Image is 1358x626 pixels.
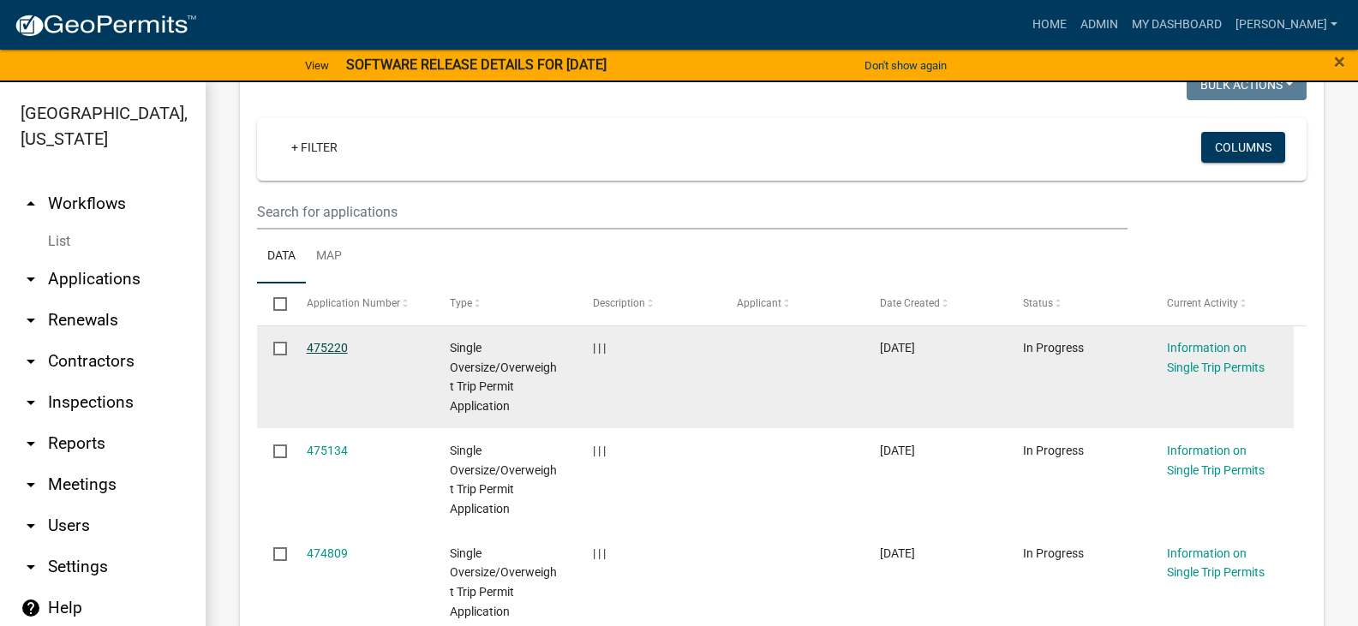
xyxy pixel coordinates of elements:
span: In Progress [1023,444,1084,457]
i: arrow_drop_up [21,194,41,214]
datatable-header-cell: Status [1007,283,1150,325]
span: 09/08/2025 [880,341,915,355]
a: [PERSON_NAME] [1229,9,1344,41]
button: Don't show again [858,51,954,80]
span: In Progress [1023,341,1084,355]
datatable-header-cell: Type [434,283,577,325]
span: 09/07/2025 [880,546,915,560]
datatable-header-cell: Applicant [721,283,864,325]
a: Information on Single Trip Permits [1167,444,1265,477]
datatable-header-cell: Select [257,283,290,325]
strong: SOFTWARE RELEASE DETAILS FOR [DATE] [346,57,607,73]
i: arrow_drop_down [21,433,41,454]
span: 09/08/2025 [880,444,915,457]
span: Date Created [880,297,940,309]
span: | | | [593,341,606,355]
span: × [1334,50,1345,74]
button: Close [1334,51,1345,72]
i: arrow_drop_down [21,557,41,577]
i: arrow_drop_down [21,392,41,413]
a: Map [306,230,352,284]
datatable-header-cell: Description [577,283,720,325]
i: arrow_drop_down [21,310,41,331]
span: | | | [593,444,606,457]
span: Application Number [307,297,400,309]
datatable-header-cell: Date Created [864,283,1007,325]
span: In Progress [1023,546,1084,560]
span: | | | [593,546,606,560]
span: Single Oversize/Overweight Trip Permit Application [450,341,557,413]
a: Home [1026,9,1074,41]
i: arrow_drop_down [21,474,41,495]
a: View [298,51,336,80]
span: Type [450,297,472,309]
datatable-header-cell: Application Number [290,283,433,325]
span: Single Oversize/Overweight Trip Permit Application [450,546,557,618]
span: Single Oversize/Overweight Trip Permit Application [450,444,557,516]
i: arrow_drop_down [21,269,41,289]
a: + Filter [278,132,351,163]
button: Columns [1201,132,1285,163]
span: Status [1023,297,1053,309]
a: Information on Single Trip Permits [1167,341,1265,374]
span: Applicant [737,297,781,309]
i: help [21,598,41,618]
span: Description [593,297,645,309]
a: Data [257,230,306,284]
i: arrow_drop_down [21,516,41,536]
a: 475134 [307,444,348,457]
a: Information on Single Trip Permits [1167,546,1265,580]
a: 474809 [307,546,348,560]
a: 475220 [307,341,348,355]
i: arrow_drop_down [21,351,41,372]
datatable-header-cell: Current Activity [1151,283,1294,325]
input: Search for applications [257,194,1128,230]
a: My Dashboard [1125,9,1229,41]
button: Bulk Actions [1187,69,1307,100]
span: Current Activity [1167,297,1238,309]
a: Admin [1074,9,1125,41]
